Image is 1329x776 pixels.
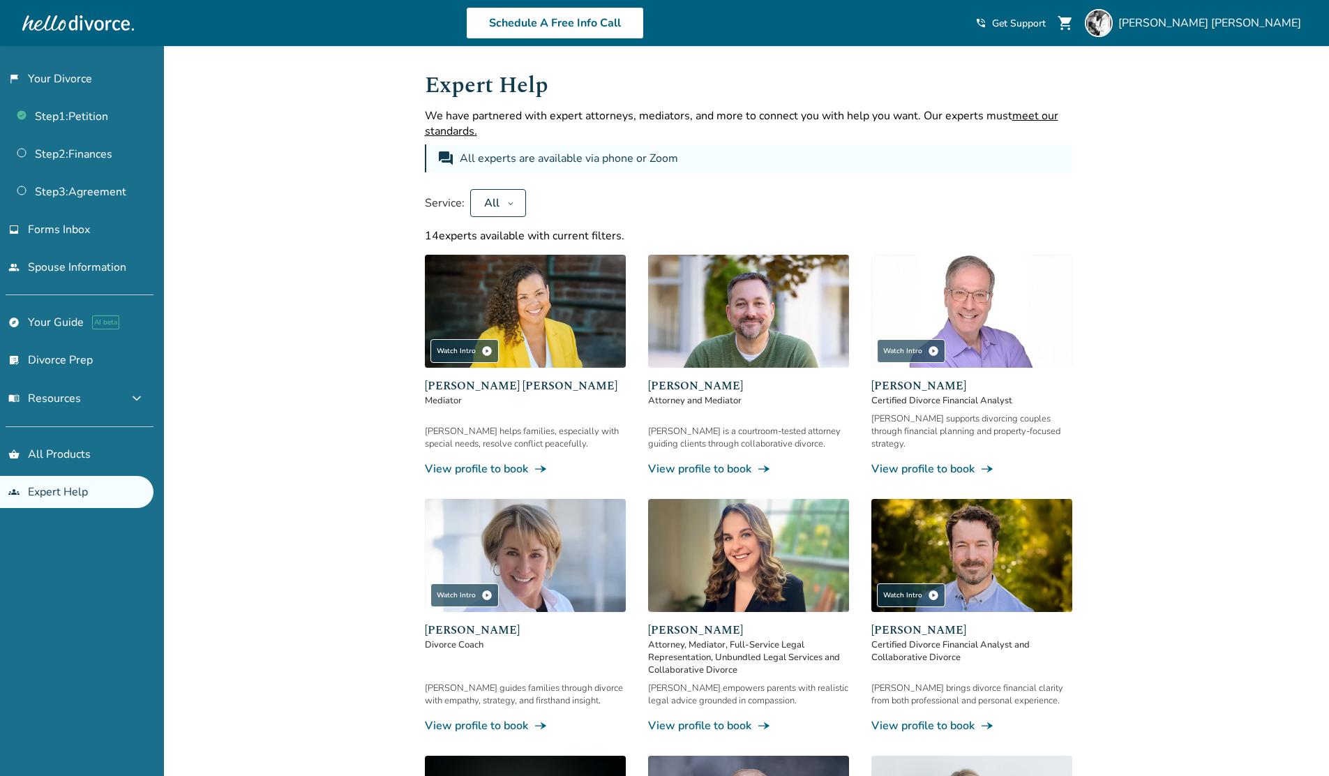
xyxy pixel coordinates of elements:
span: line_end_arrow_notch [980,462,994,476]
span: [PERSON_NAME] [648,378,849,394]
img: Lauren Nonnemaker [648,499,849,612]
span: shopping_cart [1057,15,1074,31]
div: Watch Intro [430,339,499,363]
span: meet our standards. [425,108,1058,139]
div: [PERSON_NAME] supports divorcing couples through financial planning and property-focused strategy. [871,412,1072,450]
a: View profile to bookline_end_arrow_notch [648,718,849,733]
div: Watch Intro [430,583,499,607]
span: Resources [8,391,81,406]
span: flag_2 [8,73,20,84]
img: Claudia Brown Coulter [425,255,626,368]
span: line_end_arrow_notch [980,719,994,733]
iframe: Chat Widget [1259,709,1329,776]
span: Attorney and Mediator [648,394,849,407]
a: View profile to bookline_end_arrow_notch [871,718,1072,733]
a: View profile to bookline_end_arrow_notch [425,461,626,477]
img: Rahj Watson [1085,9,1113,37]
span: line_end_arrow_notch [534,719,548,733]
span: Attorney, Mediator, Full-Service Legal Representation, Unbundled Legal Services and Collaborative... [648,639,849,676]
span: menu_book [8,393,20,404]
span: [PERSON_NAME] [425,622,626,639]
h1: Expert Help [425,68,1072,103]
div: [PERSON_NAME] is a courtroom-tested attorney guiding clients through collaborative divorce. [648,425,849,450]
span: Service: [425,195,465,211]
span: [PERSON_NAME] [871,622,1072,639]
span: Mediator [425,394,626,407]
img: John Duffy [871,499,1072,612]
p: We have partnered with expert attorneys, mediators, and more to connect you with help you want. O... [425,108,1072,139]
span: expand_more [128,390,145,407]
div: Watch Intro [877,583,945,607]
a: phone_in_talkGet Support [975,17,1046,30]
div: [PERSON_NAME] guides families through divorce with empathy, strategy, and firsthand insight. [425,682,626,707]
span: inbox [8,224,20,235]
span: AI beta [92,315,119,329]
a: View profile to bookline_end_arrow_notch [648,461,849,477]
div: [PERSON_NAME] helps families, especially with special needs, resolve conflict peacefully. [425,425,626,450]
div: All experts are available via phone or Zoom [460,150,681,167]
a: Schedule A Free Info Call [466,7,644,39]
span: line_end_arrow_notch [757,462,771,476]
img: Neil Forester [648,255,849,368]
span: groups [8,486,20,498]
span: Forms Inbox [28,222,90,237]
div: [PERSON_NAME] empowers parents with realistic legal advice grounded in compassion. [648,682,849,707]
span: shopping_basket [8,449,20,460]
span: Certified Divorce Financial Analyst [871,394,1072,407]
span: Divorce Coach [425,639,626,651]
div: All [482,195,502,211]
span: people [8,262,20,273]
span: Get Support [992,17,1046,30]
div: Watch Intro [877,339,945,363]
span: Certified Divorce Financial Analyst and Collaborative Divorce [871,639,1072,664]
span: [PERSON_NAME] [648,622,849,639]
img: Kim Goodman [425,499,626,612]
span: play_circle [481,345,493,357]
span: play_circle [928,345,939,357]
span: forum [437,150,454,167]
div: [PERSON_NAME] brings divorce financial clarity from both professional and personal experience. [871,682,1072,707]
span: [PERSON_NAME] [PERSON_NAME] [1118,15,1307,31]
span: line_end_arrow_notch [534,462,548,476]
a: View profile to bookline_end_arrow_notch [425,718,626,733]
span: phone_in_talk [975,17,986,29]
span: line_end_arrow_notch [757,719,771,733]
a: View profile to bookline_end_arrow_notch [871,461,1072,477]
span: [PERSON_NAME] [PERSON_NAME] [425,378,626,394]
span: explore [8,317,20,328]
span: [PERSON_NAME] [871,378,1072,394]
div: 14 experts available with current filters. [425,228,1072,244]
span: play_circle [481,590,493,601]
button: All [470,189,526,217]
img: Jeff Landers [871,255,1072,368]
span: play_circle [928,590,939,601]
span: list_alt_check [8,355,20,366]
